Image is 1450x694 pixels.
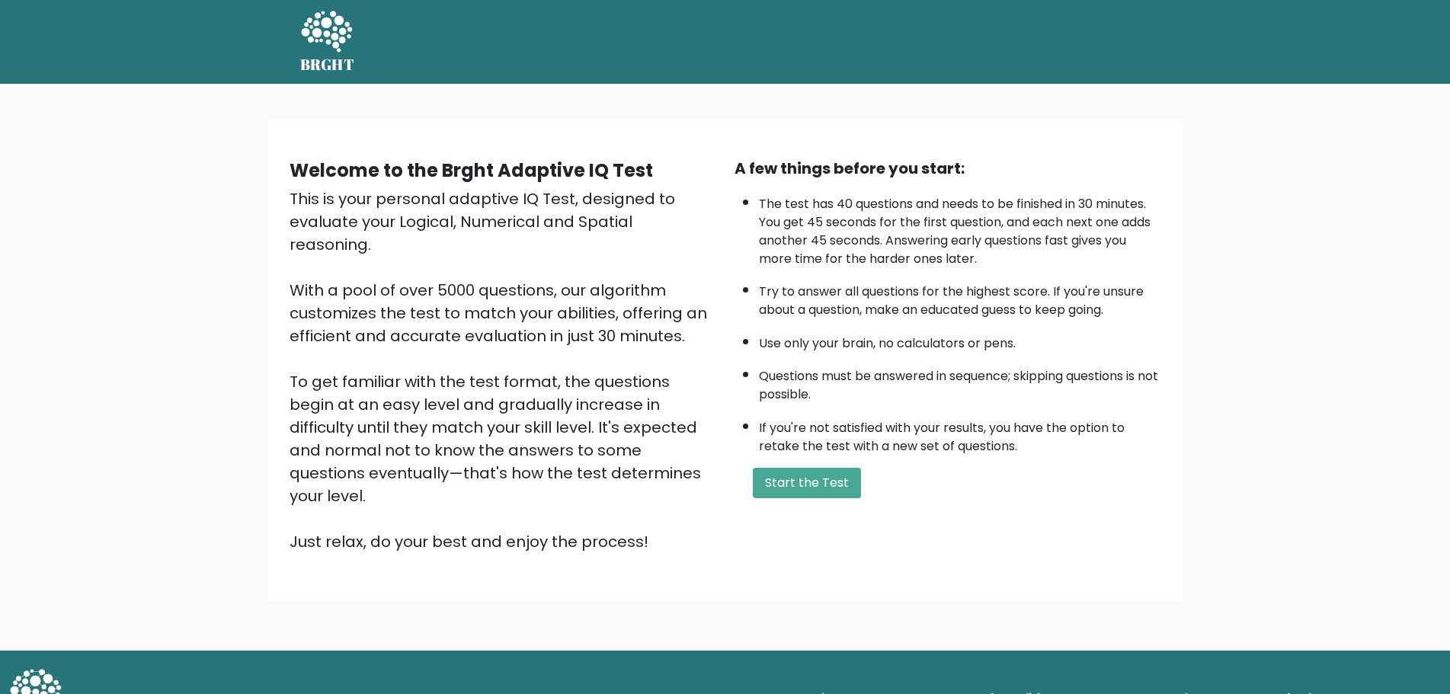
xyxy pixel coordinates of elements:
[759,275,1161,319] li: Try to answer all questions for the highest score. If you're unsure about a question, make an edu...
[290,158,653,183] b: Welcome to the Brght Adaptive IQ Test
[759,360,1161,404] li: Questions must be answered in sequence; skipping questions is not possible.
[300,56,355,74] h5: BRGHT
[759,187,1161,268] li: The test has 40 questions and needs to be finished in 30 minutes. You get 45 seconds for the firs...
[759,411,1161,456] li: If you're not satisfied with your results, you have the option to retake the test with a new set ...
[735,157,1161,180] div: A few things before you start:
[300,6,355,78] a: BRGHT
[753,468,861,498] button: Start the Test
[290,187,716,553] div: This is your personal adaptive IQ Test, designed to evaluate your Logical, Numerical and Spatial ...
[759,327,1161,353] li: Use only your brain, no calculators or pens.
